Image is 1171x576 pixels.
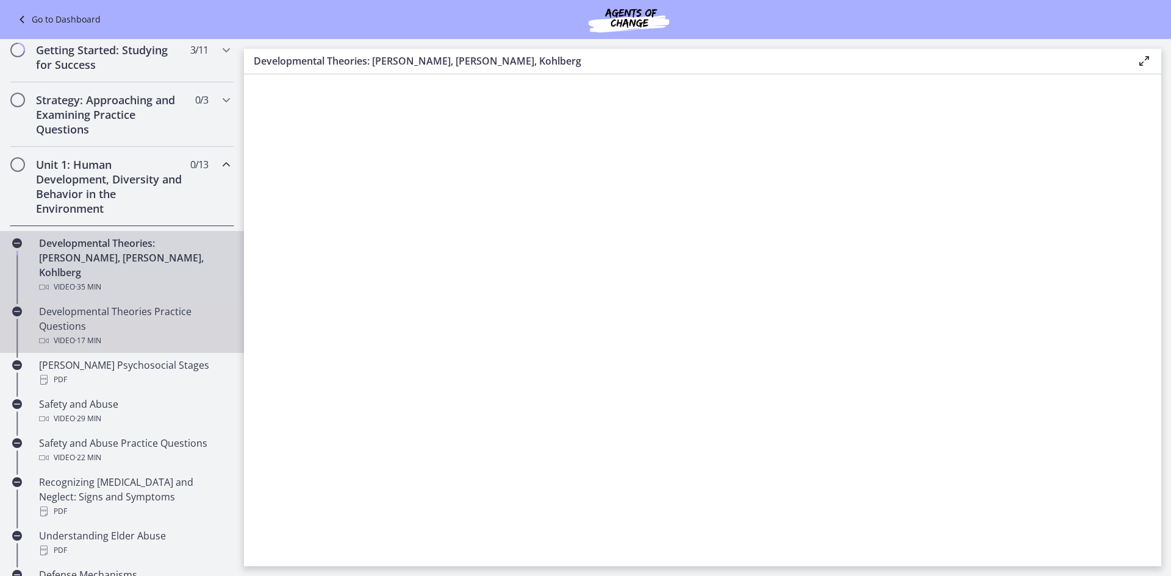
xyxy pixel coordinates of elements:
[39,411,229,426] div: Video
[75,411,101,426] span: · 29 min
[36,43,185,72] h2: Getting Started: Studying for Success
[75,450,101,465] span: · 22 min
[39,358,229,387] div: [PERSON_NAME] Psychosocial Stages
[195,93,208,107] span: 0 / 3
[39,304,229,348] div: Developmental Theories Practice Questions
[36,93,185,137] h2: Strategy: Approaching and Examining Practice Questions
[39,528,229,558] div: Understanding Elder Abuse
[36,157,185,216] h2: Unit 1: Human Development, Diversity and Behavior in the Environment
[556,5,702,34] img: Agents of Change Social Work Test Prep
[39,397,229,426] div: Safety and Abuse
[39,450,229,465] div: Video
[190,43,208,57] span: 3 / 11
[15,12,101,27] a: Go to Dashboard
[254,54,1117,68] h3: Developmental Theories: [PERSON_NAME], [PERSON_NAME], Kohlberg
[39,333,229,348] div: Video
[39,436,229,465] div: Safety and Abuse Practice Questions
[75,333,101,348] span: · 17 min
[190,157,208,172] span: 0 / 13
[39,372,229,387] div: PDF
[39,504,229,519] div: PDF
[39,236,229,294] div: Developmental Theories: [PERSON_NAME], [PERSON_NAME], Kohlberg
[75,280,101,294] span: · 35 min
[39,543,229,558] div: PDF
[39,475,229,519] div: Recognizing [MEDICAL_DATA] and Neglect: Signs and Symptoms
[39,280,229,294] div: Video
